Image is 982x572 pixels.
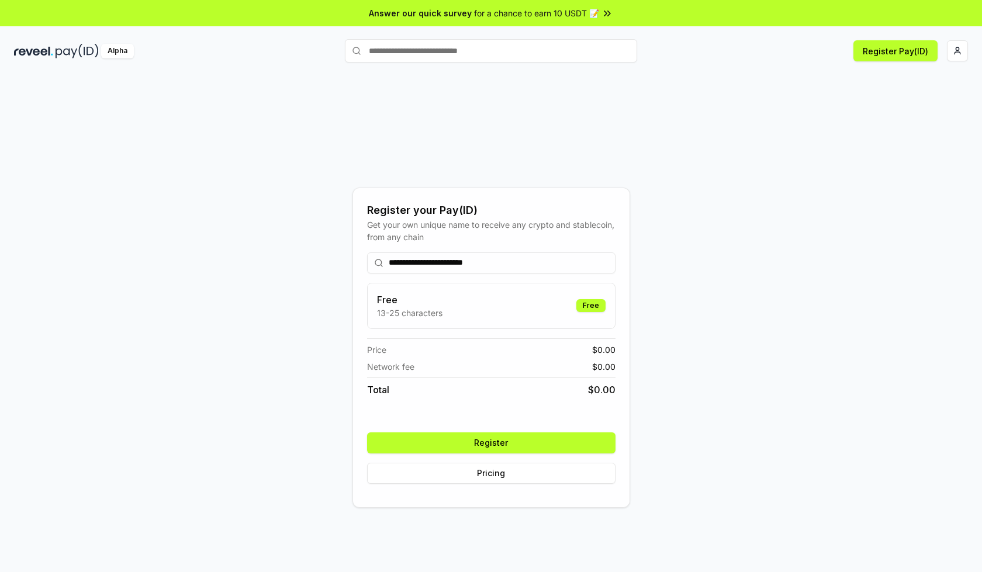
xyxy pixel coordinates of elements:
span: for a chance to earn 10 USDT 📝 [474,7,599,19]
div: Register your Pay(ID) [367,202,616,219]
button: Register Pay(ID) [853,40,938,61]
h3: Free [377,293,442,307]
span: $ 0.00 [592,360,616,373]
p: 13-25 characters [377,307,442,319]
div: Get your own unique name to receive any crypto and stablecoin, from any chain [367,219,616,243]
span: Answer our quick survey [369,7,472,19]
button: Register [367,432,616,453]
div: Alpha [101,44,134,58]
img: reveel_dark [14,44,53,58]
span: $ 0.00 [592,344,616,356]
span: Price [367,344,386,356]
img: pay_id [56,44,99,58]
div: Free [576,299,606,312]
span: $ 0.00 [588,383,616,397]
span: Total [367,383,389,397]
span: Network fee [367,360,414,373]
button: Pricing [367,463,616,484]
